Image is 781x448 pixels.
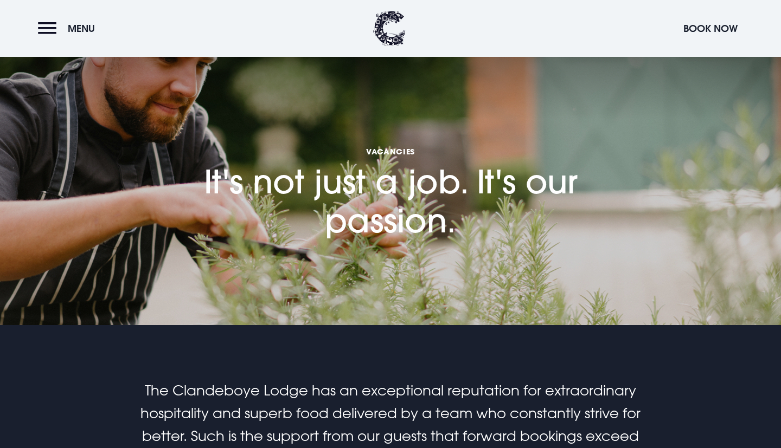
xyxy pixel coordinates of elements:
[174,146,607,157] span: Vacancies
[678,17,743,40] button: Book Now
[373,11,406,46] img: Clandeboye Lodge
[38,17,100,40] button: Menu
[174,90,607,239] h1: It's not just a job. It's our passion.
[68,22,95,35] span: Menu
